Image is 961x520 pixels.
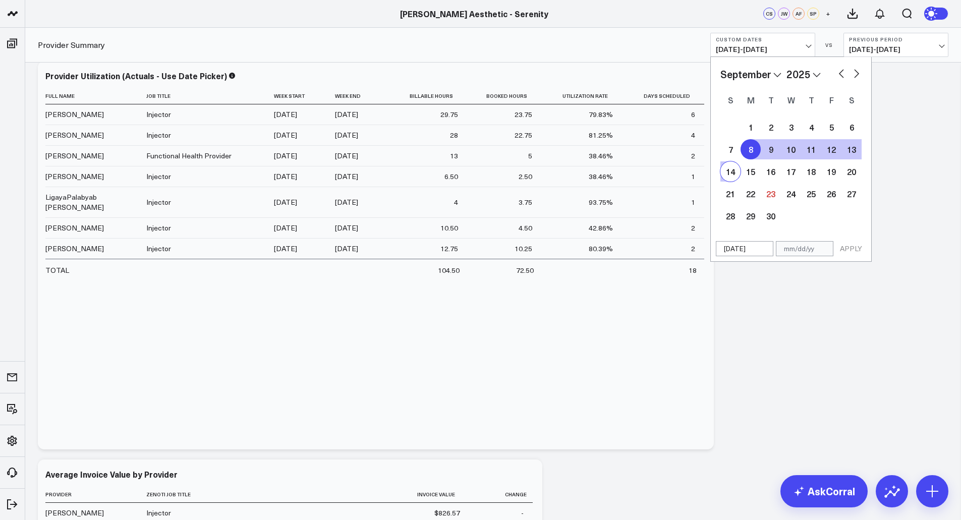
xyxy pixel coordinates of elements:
[335,151,358,161] div: [DATE]
[820,42,838,48] div: VS
[45,265,69,275] div: TOTAL
[519,223,532,233] div: 4.50
[45,130,104,140] div: [PERSON_NAME]
[45,223,104,233] div: [PERSON_NAME]
[146,223,171,233] div: Injector
[335,223,358,233] div: [DATE]
[801,92,821,108] div: Thursday
[38,39,105,50] a: Provider Summary
[146,88,274,104] th: Job Title
[761,92,781,108] div: Tuesday
[836,241,866,256] button: APPLY
[841,92,862,108] div: Saturday
[335,244,358,254] div: [DATE]
[440,109,458,120] div: 29.75
[622,88,704,104] th: Days Scheduled
[780,475,868,507] a: AskCorral
[274,171,297,182] div: [DATE]
[521,508,524,518] div: -
[335,88,389,104] th: Week End
[355,486,469,503] th: Invoice Value
[519,171,532,182] div: 2.50
[45,508,104,518] div: [PERSON_NAME]
[450,130,458,140] div: 28
[589,109,613,120] div: 79.83%
[822,8,834,20] button: +
[45,486,146,503] th: Provider
[516,265,534,275] div: 72.50
[146,244,171,254] div: Injector
[793,8,805,20] div: AF
[776,241,833,256] input: mm/dd/yy
[146,109,171,120] div: Injector
[691,223,695,233] div: 2
[45,88,146,104] th: Full Name
[589,151,613,161] div: 38.46%
[849,36,943,42] b: Previous Period
[469,486,533,503] th: Change
[444,171,458,182] div: 6.50
[389,88,467,104] th: Billable Hours
[146,508,171,518] div: Injector
[438,265,460,275] div: 104.50
[781,92,801,108] div: Wednesday
[689,265,697,275] div: 18
[45,469,178,480] div: Average Invoice Value by Provider
[515,244,532,254] div: 10.25
[440,223,458,233] div: 10.50
[849,45,943,53] span: [DATE] - [DATE]
[519,197,532,207] div: 3.75
[335,197,358,207] div: [DATE]
[274,223,297,233] div: [DATE]
[691,197,695,207] div: 1
[400,8,548,19] a: [PERSON_NAME] Aesthetic - Serenity
[440,244,458,254] div: 12.75
[589,223,613,233] div: 42.86%
[146,171,171,182] div: Injector
[589,171,613,182] div: 38.46%
[45,151,104,161] div: [PERSON_NAME]
[716,36,810,42] b: Custom Dates
[710,33,815,57] button: Custom Dates[DATE]-[DATE]
[528,151,532,161] div: 5
[274,130,297,140] div: [DATE]
[274,197,297,207] div: [DATE]
[716,241,773,256] input: mm/dd/yy
[589,197,613,207] div: 93.75%
[691,244,695,254] div: 2
[146,130,171,140] div: Injector
[45,192,137,212] div: LigayaPalabyab [PERSON_NAME]
[274,244,297,254] div: [DATE]
[45,171,104,182] div: [PERSON_NAME]
[335,109,358,120] div: [DATE]
[843,33,948,57] button: Previous Period[DATE]-[DATE]
[778,8,790,20] div: JW
[146,151,232,161] div: Functional Health Provider
[45,109,104,120] div: [PERSON_NAME]
[274,88,335,104] th: Week Start
[720,92,741,108] div: Sunday
[274,109,297,120] div: [DATE]
[691,130,695,140] div: 4
[741,92,761,108] div: Monday
[691,151,695,161] div: 2
[146,486,355,503] th: Zenoti Job Title
[541,88,622,104] th: Utilization Rate
[45,244,104,254] div: [PERSON_NAME]
[589,130,613,140] div: 81.25%
[274,151,297,161] div: [DATE]
[589,244,613,254] div: 80.39%
[467,88,542,104] th: Booked Hours
[45,70,227,81] div: Provider Utilization (Actuals - Use Date Picker)
[335,130,358,140] div: [DATE]
[807,8,819,20] div: SP
[826,10,830,17] span: +
[454,197,458,207] div: 4
[434,508,460,518] div: $826.57
[515,130,532,140] div: 22.75
[716,45,810,53] span: [DATE] - [DATE]
[763,8,775,20] div: CS
[146,197,171,207] div: Injector
[335,171,358,182] div: [DATE]
[821,92,841,108] div: Friday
